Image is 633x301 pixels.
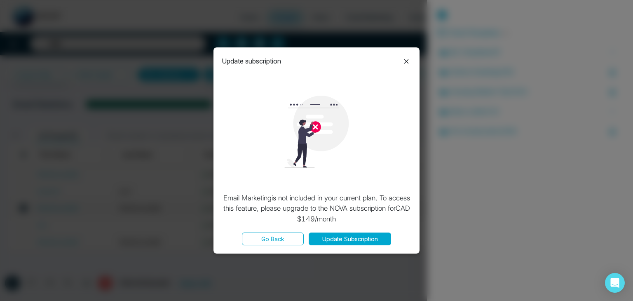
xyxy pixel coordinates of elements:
[605,273,625,293] div: Open Intercom Messenger
[309,233,391,245] button: Update Subscription
[222,193,411,225] p: Email Marketing is not included in your current plan. To access this feature, please upgrade to t...
[222,56,281,66] p: Update subscription
[281,96,353,168] img: loading
[242,233,304,245] button: Go Back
